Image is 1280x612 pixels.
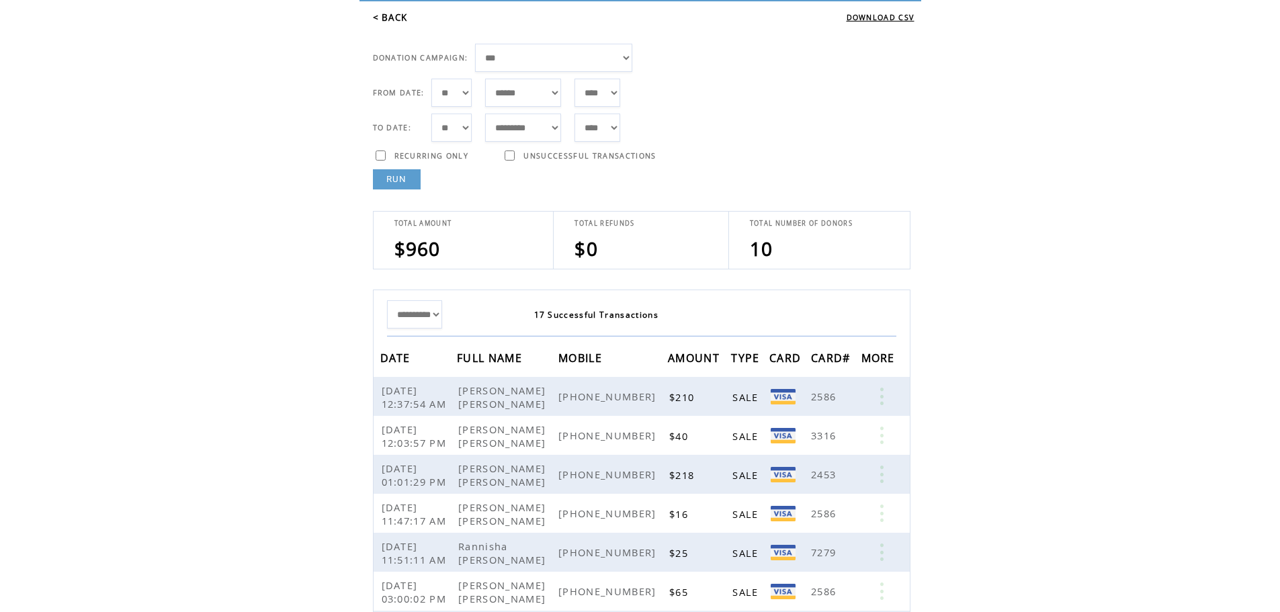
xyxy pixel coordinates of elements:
span: $960 [394,236,441,261]
span: [DATE] 01:01:29 PM [382,462,450,488]
span: [PERSON_NAME] [PERSON_NAME] [458,423,549,449]
span: TOTAL AMOUNT [394,219,452,228]
span: TOTAL REFUNDS [574,219,634,228]
span: SALE [732,546,761,560]
span: [PHONE_NUMBER] [558,390,660,403]
span: $210 [669,390,697,404]
span: SALE [732,507,761,521]
span: FROM DATE: [373,88,425,97]
span: [PHONE_NUMBER] [558,584,660,598]
span: [PHONE_NUMBER] [558,429,660,442]
span: RECURRING ONLY [394,151,469,161]
span: MOBILE [558,347,605,372]
a: AMOUNT [668,353,723,361]
span: $218 [669,468,697,482]
a: TYPE [731,353,763,361]
span: [PHONE_NUMBER] [558,468,660,481]
span: SALE [732,390,761,404]
span: [PHONE_NUMBER] [558,507,660,520]
a: MOBILE [558,353,605,361]
img: Visa [771,545,796,560]
span: SALE [732,585,761,599]
span: [DATE] 12:37:54 AM [382,384,450,410]
span: CARD [769,347,804,372]
span: 17 Successful Transactions [534,309,659,320]
span: [DATE] 12:03:57 PM [382,423,450,449]
span: [DATE] 11:51:11 AM [382,539,450,566]
span: 7279 [811,545,839,559]
span: $65 [669,585,691,599]
a: DATE [380,353,414,361]
span: TYPE [731,347,763,372]
img: Visa [771,584,796,599]
span: DATE [380,347,414,372]
span: $25 [669,546,691,560]
a: < BACK [373,11,408,24]
a: CARD# [811,353,854,361]
span: DONATION CAMPAIGN: [373,53,468,62]
span: 2586 [811,507,839,520]
span: AMOUNT [668,347,723,372]
a: DOWNLOAD CSV [847,13,914,22]
span: SALE [732,429,761,443]
img: Visa [771,506,796,521]
span: MORE [861,347,898,372]
span: [PERSON_NAME] [PERSON_NAME] [458,578,549,605]
span: FULL NAME [457,347,525,372]
span: Rannisha [PERSON_NAME] [458,539,549,566]
span: UNSUCCESSFUL TRANSACTIONS [523,151,656,161]
a: CARD [769,353,804,361]
a: RUN [373,169,421,189]
span: 10 [750,236,773,261]
span: TOTAL NUMBER OF DONORS [750,219,853,228]
img: Visa [771,428,796,443]
span: SALE [732,468,761,482]
span: TO DATE: [373,123,412,132]
span: 2586 [811,390,839,403]
span: CARD# [811,347,854,372]
span: $40 [669,429,691,443]
img: Visa [771,389,796,404]
span: 2586 [811,584,839,598]
span: [DATE] 11:47:17 AM [382,500,450,527]
span: 2453 [811,468,839,481]
span: $0 [574,236,598,261]
img: Visa [771,467,796,482]
span: [PERSON_NAME] [PERSON_NAME] [458,500,549,527]
span: [DATE] 03:00:02 PM [382,578,450,605]
span: [PERSON_NAME] [PERSON_NAME] [458,384,549,410]
span: [PERSON_NAME] [PERSON_NAME] [458,462,549,488]
span: 3316 [811,429,839,442]
span: $16 [669,507,691,521]
a: FULL NAME [457,353,525,361]
span: [PHONE_NUMBER] [558,545,660,559]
